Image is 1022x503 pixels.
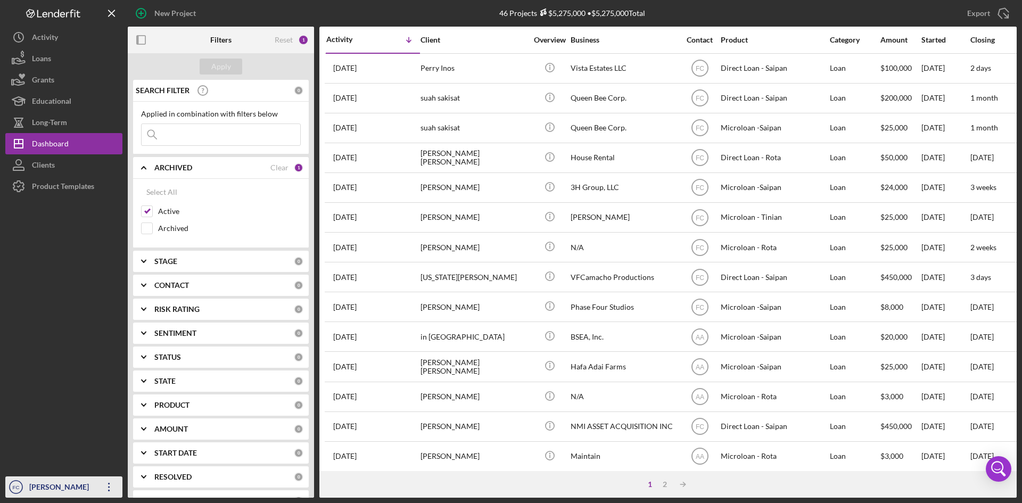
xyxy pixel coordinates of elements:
[154,401,189,409] b: PRODUCT
[830,323,879,351] div: Loan
[880,123,908,132] span: $25,000
[5,112,122,133] a: Long-Term
[158,206,301,217] label: Active
[695,333,704,341] text: AA
[333,123,357,132] time: 2025-09-24 03:06
[921,293,969,321] div: [DATE]
[294,448,303,458] div: 0
[696,423,704,431] text: FC
[333,452,357,460] time: 2025-07-25 02:15
[421,352,527,381] div: [PERSON_NAME] [PERSON_NAME]
[154,377,176,385] b: STATE
[5,176,122,197] a: Product Templates
[830,84,879,112] div: Loan
[880,362,908,371] span: $25,000
[830,293,879,321] div: Loan
[5,27,122,48] button: Activity
[571,383,677,411] div: N/A
[154,449,197,457] b: START DATE
[333,153,357,162] time: 2025-09-17 09:58
[721,203,827,232] div: Microloan - Tinian
[696,125,704,132] text: FC
[333,64,357,72] time: 2025-09-28 23:34
[154,473,192,481] b: RESOLVED
[298,35,309,45] div: 1
[721,233,827,261] div: Microloan - Rota
[880,243,908,252] span: $25,000
[13,484,20,490] text: FC
[830,36,879,44] div: Category
[696,214,704,221] text: FC
[154,305,200,314] b: RISK RATING
[294,257,303,266] div: 0
[32,90,71,114] div: Educational
[421,413,527,441] div: [PERSON_NAME]
[880,63,912,72] span: $100,000
[830,54,879,83] div: Loan
[333,243,357,252] time: 2025-09-09 02:44
[830,203,879,232] div: Loan
[136,86,189,95] b: SEARCH FILTER
[970,93,998,102] time: 1 month
[880,332,908,341] span: $20,000
[921,203,969,232] div: [DATE]
[571,203,677,232] div: [PERSON_NAME]
[696,154,704,162] text: FC
[128,3,207,24] button: New Project
[721,383,827,411] div: Microloan - Rota
[32,27,58,51] div: Activity
[5,48,122,69] button: Loans
[830,383,879,411] div: Loan
[921,233,969,261] div: [DATE]
[571,293,677,321] div: Phase Four Studios
[211,59,231,75] div: Apply
[970,153,994,162] time: [DATE]
[657,480,672,489] div: 2
[571,233,677,261] div: N/A
[721,36,827,44] div: Product
[333,392,357,401] time: 2025-08-10 23:09
[880,93,912,102] span: $200,000
[294,352,303,362] div: 0
[294,400,303,410] div: 0
[154,329,196,337] b: SENTIMENT
[970,362,994,371] time: [DATE]
[721,174,827,202] div: Microloan -Saipan
[830,442,879,471] div: Loan
[333,183,357,192] time: 2025-09-17 05:43
[333,303,357,311] time: 2025-08-22 02:35
[970,422,994,431] time: [DATE]
[5,133,122,154] a: Dashboard
[333,273,357,282] time: 2025-08-26 06:52
[141,182,183,203] button: Select All
[970,243,996,252] time: 2 weeks
[721,263,827,291] div: Direct Loan - Saipan
[154,281,189,290] b: CONTACT
[421,323,527,351] div: in [GEOGRAPHIC_DATA]
[333,362,357,371] time: 2025-08-14 05:40
[721,293,827,321] div: Microloan -Saipan
[921,352,969,381] div: [DATE]
[880,302,903,311] span: $8,000
[571,174,677,202] div: 3H Group, LLC
[421,233,527,261] div: [PERSON_NAME]
[830,233,879,261] div: Loan
[880,392,903,401] span: $3,000
[695,453,704,460] text: AA
[830,114,879,142] div: Loan
[294,376,303,386] div: 0
[571,413,677,441] div: NMI ASSET ACQUISITION INC
[880,153,908,162] span: $50,000
[421,442,527,471] div: [PERSON_NAME]
[696,244,704,251] text: FC
[695,364,704,371] text: AA
[333,213,357,221] time: 2025-09-17 03:22
[32,154,55,178] div: Clients
[421,383,527,411] div: [PERSON_NAME]
[294,86,303,95] div: 0
[967,3,990,24] div: Export
[921,54,969,83] div: [DATE]
[421,84,527,112] div: suah sakisat
[154,3,196,24] div: New Project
